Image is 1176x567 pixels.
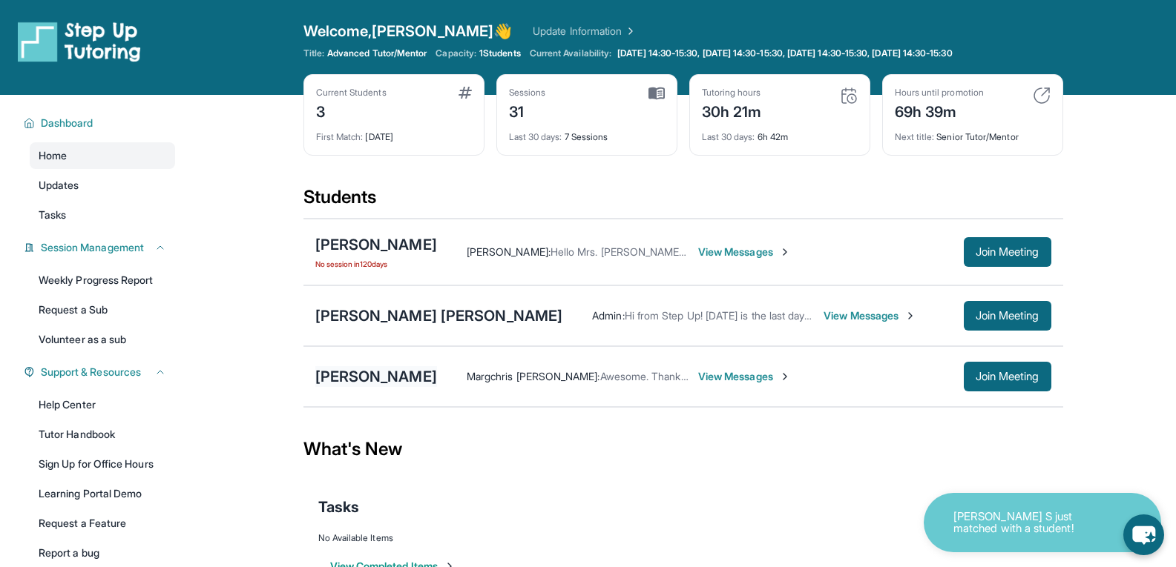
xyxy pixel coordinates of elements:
[39,208,66,222] span: Tasks
[533,24,637,39] a: Update Information
[840,87,858,105] img: card
[976,311,1039,320] span: Join Meeting
[702,122,858,143] div: 6h 42m
[41,365,141,379] span: Support & Resources
[953,511,1102,535] p: [PERSON_NAME] S just matched with a student!
[648,87,665,100] img: card
[964,237,1051,267] button: Join Meeting
[976,372,1039,381] span: Join Meeting
[316,99,387,122] div: 3
[316,131,364,142] span: First Match :
[30,326,175,353] a: Volunteer as a sub
[895,122,1051,143] div: Senior Tutor/Mentor
[315,234,437,255] div: [PERSON_NAME]
[467,245,551,258] span: [PERSON_NAME] :
[327,47,427,59] span: Advanced Tutor/Mentor
[467,370,600,382] span: Margchris [PERSON_NAME] :
[316,122,472,143] div: [DATE]
[30,510,175,537] a: Request a Feature
[41,240,144,255] span: Session Management
[1033,87,1051,105] img: card
[315,258,437,270] span: No session in 120 days
[35,240,166,255] button: Session Management
[702,99,762,122] div: 30h 21m
[41,116,93,130] span: Dashboard
[895,131,935,142] span: Next title :
[315,305,563,326] div: [PERSON_NAME] [PERSON_NAME]
[30,202,175,228] a: Tasks
[509,87,546,99] div: Sessions
[30,421,175,448] a: Tutor Handbook
[592,309,624,322] span: Admin :
[698,245,791,259] span: View Messages
[30,451,175,477] a: Sign Up for Office Hours
[509,131,562,142] span: Last 30 days :
[318,532,1048,544] div: No Available Items
[35,365,166,379] button: Support & Resources
[976,248,1039,256] span: Join Meeting
[614,47,955,59] a: [DATE] 14:30-15:30, [DATE] 14:30-15:30, [DATE] 14:30-15:30, [DATE] 14:30-15:30
[459,87,472,99] img: card
[303,417,1063,482] div: What's New
[895,99,984,122] div: 69h 39m
[318,497,359,517] span: Tasks
[39,178,79,193] span: Updates
[30,172,175,199] a: Updates
[30,142,175,169] a: Home
[18,21,141,62] img: logo
[436,47,476,59] span: Capacity:
[702,87,762,99] div: Tutoring hours
[904,310,916,322] img: Chevron-Right
[30,296,175,323] a: Request a Sub
[30,540,175,566] a: Report a bug
[39,148,67,163] span: Home
[30,267,175,294] a: Weekly Progress Report
[316,87,387,99] div: Current Students
[530,47,611,59] span: Current Availability:
[30,480,175,507] a: Learning Portal Demo
[698,369,791,384] span: View Messages
[702,131,755,142] span: Last 30 days :
[30,391,175,418] a: Help Center
[779,246,791,258] img: Chevron-Right
[303,47,324,59] span: Title:
[35,116,166,130] button: Dashboard
[1123,514,1164,555] button: chat-button
[479,47,521,59] span: 1 Students
[964,301,1051,331] button: Join Meeting
[779,371,791,382] img: Chevron-Right
[315,366,437,387] div: [PERSON_NAME]
[509,122,665,143] div: 7 Sessions
[964,362,1051,391] button: Join Meeting
[303,21,513,42] span: Welcome, [PERSON_NAME] 👋
[622,24,637,39] img: Chevron Right
[824,308,916,323] span: View Messages
[895,87,984,99] div: Hours until promotion
[303,185,1063,218] div: Students
[617,47,952,59] span: [DATE] 14:30-15:30, [DATE] 14:30-15:30, [DATE] 14:30-15:30, [DATE] 14:30-15:30
[509,99,546,122] div: 31
[600,370,701,382] span: Awesome. Thank you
